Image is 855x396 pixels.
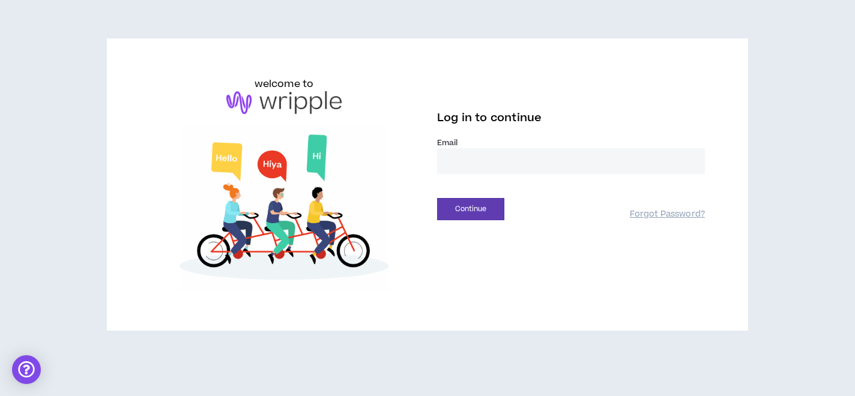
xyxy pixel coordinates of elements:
button: Continue [437,198,504,220]
img: Welcome to Wripple [150,126,418,292]
a: Forgot Password? [630,209,705,220]
img: logo-brand.png [226,91,342,114]
h6: welcome to [255,77,314,91]
span: Log in to continue [437,110,542,125]
div: Open Intercom Messenger [12,355,41,384]
label: Email [437,137,705,148]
